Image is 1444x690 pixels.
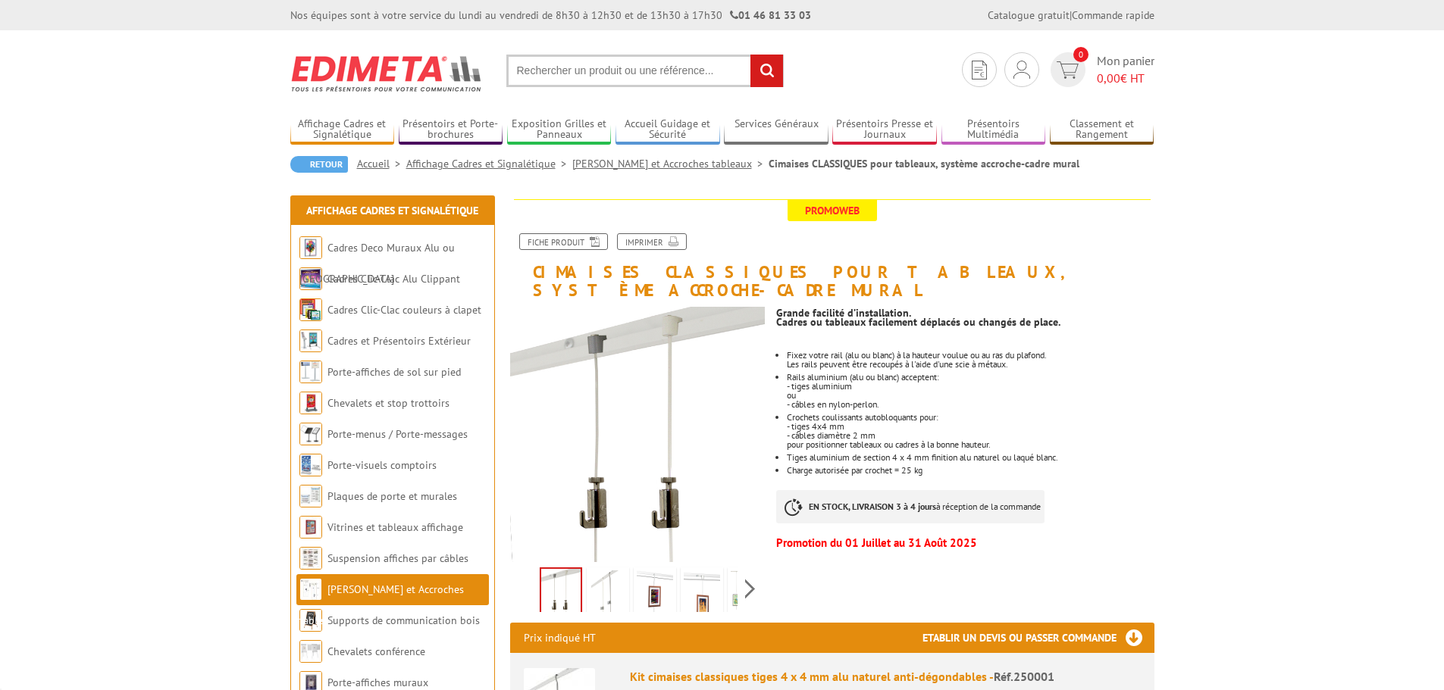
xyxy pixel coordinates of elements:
[290,156,348,173] a: Retour
[299,640,322,663] img: Chevalets conférence
[1073,47,1088,62] span: 0
[1047,52,1154,87] a: devis rapide 0 Mon panier 0,00€ HT
[1050,117,1154,142] a: Classement et Rangement
[510,307,766,562] img: 250004_250003_kit_cimaise_cable_nylon_perlon.jpg
[787,440,1154,449] p: pour positionner tableaux ou cadres à la bonne hauteur.
[299,329,322,352] img: Cadres et Présentoirs Extérieur
[299,392,322,414] img: Chevalets et stop trottoirs
[787,373,1154,382] p: Rails aluminium (alu ou blanc) acceptent:
[299,578,322,601] img: Cimaises et Accroches tableaux
[616,117,720,142] a: Accueil Guidage et Sécurité
[327,272,460,286] a: Cadres Clic-Clac Alu Clippant
[327,614,480,627] a: Supports de communication bois
[787,422,1154,431] p: - tiges 4x4 mm
[507,117,612,142] a: Exposition Grilles et Panneaux
[787,466,1154,475] li: Charge autorisée par crochet = 25 kg
[406,157,572,170] a: Affichage Cadres et Signalétique
[299,454,322,476] img: Porte-visuels comptoirs
[299,485,322,507] img: Plaques de porte et murales
[299,547,322,570] img: Suspension affiches par câbles
[1097,70,1120,86] span: 0,00
[637,570,673,617] img: cimaises_classiques_pour_tableaux_systeme_accroche_cadre_250001_1bis.jpg
[988,8,1070,22] a: Catalogue gratuit
[769,156,1079,171] li: Cimaises CLASSIQUES pour tableaux, système accroche-cadre mural
[787,360,1154,369] p: Les rails peuvent être recoupés à l'aide d'une scie à métaux.
[327,489,457,503] a: Plaques de porte et murales
[994,669,1054,684] span: Réf.250001
[743,576,757,601] span: Next
[787,382,1154,391] p: - tiges aluminium
[630,668,1141,685] div: Kit cimaises classiques tiges 4 x 4 mm alu naturel anti-dégondables -
[299,516,322,539] img: Vitrines et tableaux affichage
[290,8,811,23] div: Nos équipes sont à votre service du lundi au vendredi de 8h30 à 12h30 et de 13h30 à 17h30
[730,8,811,22] strong: 01 46 81 33 03
[299,361,322,383] img: Porte-affiches de sol sur pied
[327,334,471,348] a: Cadres et Présentoirs Extérieur
[306,204,478,217] a: Affichage Cadres et Signalétique
[724,117,828,142] a: Services Généraux
[787,413,1154,422] p: Crochets coulissants autobloquants pour:
[1057,61,1079,79] img: devis rapide
[787,453,1154,462] li: Tiges aluminium de section 4 x 4 mm finition alu naturel ou laqué blanc.
[988,8,1154,23] div: |
[787,400,1154,409] p: - câbles en nylon-perlon.
[506,55,784,87] input: Rechercher un produit ou une référence...
[327,520,463,534] a: Vitrines et tableaux affichage
[787,431,1154,440] p: - câbles diamètre 2 mm
[787,391,1154,400] p: ou
[1097,70,1154,87] span: € HT
[590,570,626,617] img: 250001_250002_kit_cimaise_accroche_anti_degondable.jpg
[572,157,769,170] a: [PERSON_NAME] et Accroches tableaux
[788,200,877,221] span: Promoweb
[519,233,608,250] a: Fiche produit
[290,45,484,101] img: Edimeta
[922,623,1154,653] h3: Etablir un devis ou passer commande
[357,157,406,170] a: Accueil
[327,396,449,410] a: Chevalets et stop trottoirs
[327,458,437,472] a: Porte-visuels comptoirs
[941,117,1046,142] a: Présentoirs Multimédia
[776,308,1154,317] p: Grande facilité d’installation.
[399,117,503,142] a: Présentoirs et Porte-brochures
[809,501,936,512] strong: EN STOCK, LIVRAISON 3 à 4 jours
[787,351,1154,360] p: Fixez votre rail (alu ou blanc) à la hauteur voulue ou au ras du plafond.
[327,645,425,658] a: Chevalets conférence
[776,539,1154,548] p: Promotion du 01 Juillet au 31 Août 2025
[1072,8,1154,22] a: Commande rapide
[327,676,428,689] a: Porte-affiches muraux
[541,569,581,616] img: 250004_250003_kit_cimaise_cable_nylon_perlon.jpg
[776,317,1154,326] p: Cadres ou tableaux facilement déplacés ou changés de place.
[299,298,322,321] img: Cadres Clic-Clac couleurs à clapet
[299,241,455,286] a: Cadres Deco Muraux Alu ou [GEOGRAPHIC_DATA]
[776,490,1045,523] p: à réception de la commande
[299,582,464,627] a: [PERSON_NAME] et Accroches tableaux
[1013,61,1030,79] img: devis rapide
[1097,52,1154,87] span: Mon panier
[832,117,937,142] a: Présentoirs Presse et Journaux
[299,236,322,259] img: Cadres Deco Muraux Alu ou Bois
[327,365,461,379] a: Porte-affiches de sol sur pied
[524,623,596,653] p: Prix indiqué HT
[290,117,395,142] a: Affichage Cadres et Signalétique
[299,423,322,445] img: Porte-menus / Porte-messages
[972,61,987,80] img: devis rapide
[327,303,481,317] a: Cadres Clic-Clac couleurs à clapet
[617,233,687,250] a: Imprimer
[731,570,767,617] img: 250014_rail_alu_horizontal_tiges_cables.jpg
[327,551,468,565] a: Suspension affiches par câbles
[327,427,468,441] a: Porte-menus / Porte-messages
[684,570,720,617] img: cimaises_classiques_pour_tableaux_systeme_accroche_cadre_250001_4bis.jpg
[750,55,783,87] input: rechercher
